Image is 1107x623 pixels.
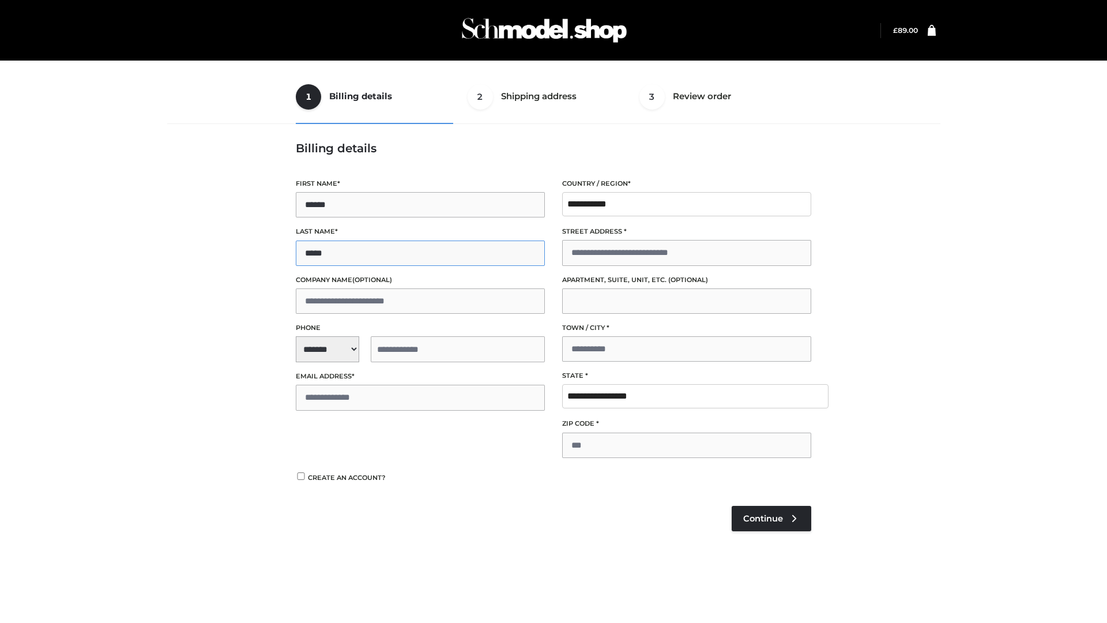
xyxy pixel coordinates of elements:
label: Country / Region [562,178,811,189]
label: Company name [296,275,545,286]
img: Schmodel Admin 964 [458,7,631,53]
h3: Billing details [296,141,811,155]
span: (optional) [352,276,392,284]
input: Create an account? [296,472,306,480]
label: Town / City [562,322,811,333]
label: ZIP Code [562,418,811,429]
label: Street address [562,226,811,237]
label: Apartment, suite, unit, etc. [562,275,811,286]
span: £ [893,26,898,35]
label: Email address [296,371,545,382]
label: State [562,370,811,381]
bdi: 89.00 [893,26,918,35]
label: Last name [296,226,545,237]
label: Phone [296,322,545,333]
span: Continue [743,513,783,524]
a: Continue [732,506,811,531]
span: (optional) [668,276,708,284]
a: £89.00 [893,26,918,35]
label: First name [296,178,545,189]
span: Create an account? [308,474,386,482]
